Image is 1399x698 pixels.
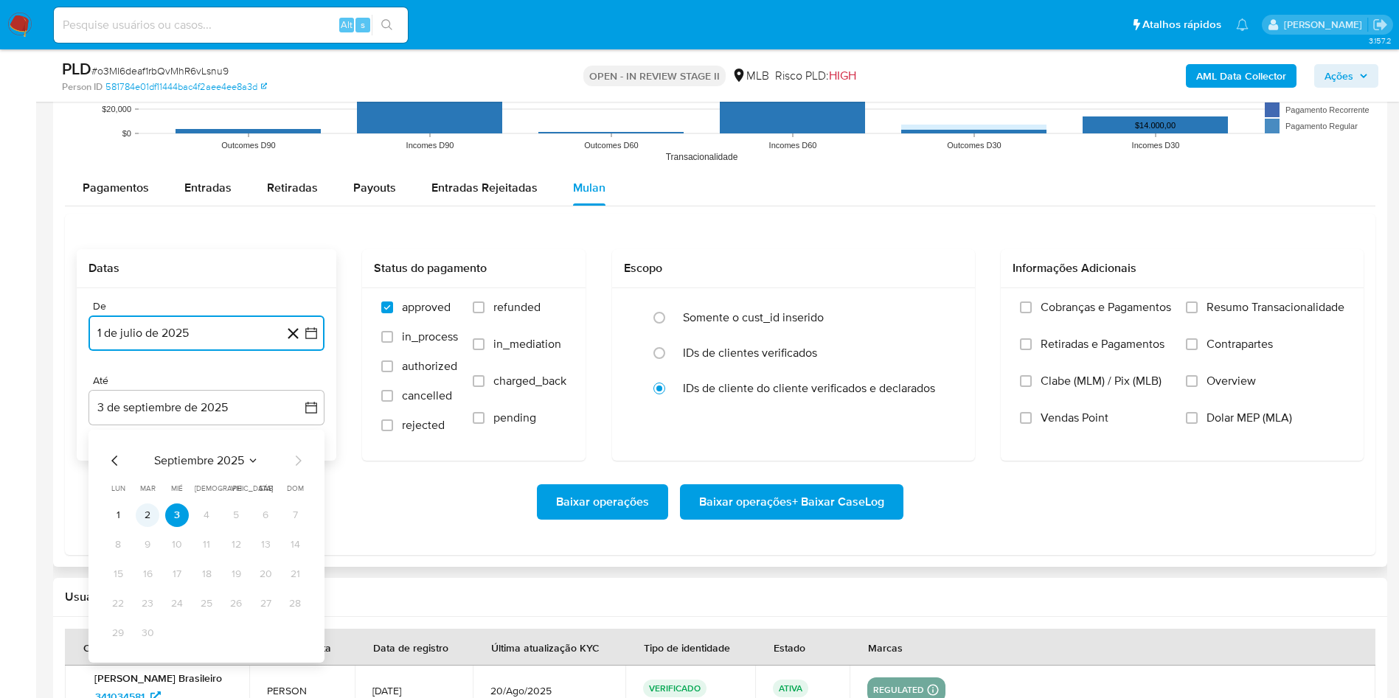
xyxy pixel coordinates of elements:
div: MLB [732,68,769,84]
a: 581784e01df11444bac4f2aee4ee8a3d [105,80,267,94]
input: Pesquise usuários ou casos... [54,15,408,35]
span: # o3MI6deaf1rbQvMhR6vLsnu9 [91,63,229,78]
button: AML Data Collector [1186,64,1296,88]
p: OPEN - IN REVIEW STAGE II [583,66,726,86]
b: Person ID [62,80,103,94]
span: Alt [341,18,353,32]
a: Notificações [1236,18,1249,31]
span: 3.157.2 [1369,35,1392,46]
b: AML Data Collector [1196,64,1286,88]
button: Ações [1314,64,1378,88]
b: PLD [62,57,91,80]
p: yngrid.fernandes@mercadolivre.com [1284,18,1367,32]
span: HIGH [829,67,856,84]
a: Sair [1372,17,1388,32]
span: Ações [1325,64,1353,88]
button: search-icon [372,15,402,35]
span: Atalhos rápidos [1142,17,1221,32]
h2: Usuários Associados [65,590,1375,604]
span: Risco PLD: [775,68,856,84]
span: s [361,18,365,32]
